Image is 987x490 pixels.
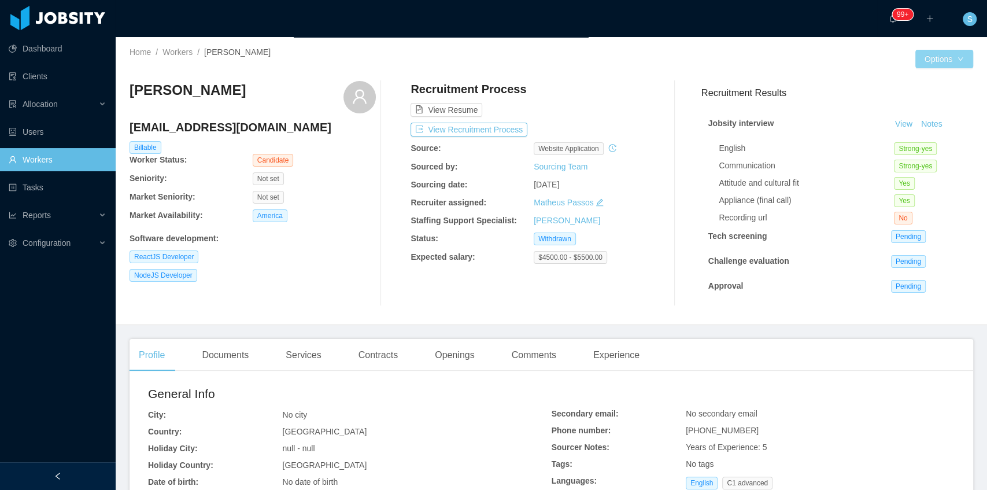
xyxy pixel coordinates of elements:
[719,212,894,224] div: Recording url
[411,180,467,189] b: Sourcing date:
[708,281,744,290] strong: Approval
[894,212,912,224] span: No
[596,198,604,207] i: icon: edit
[584,339,649,371] div: Experience
[130,339,174,371] div: Profile
[552,443,609,452] b: Sourcer Notes:
[349,339,407,371] div: Contracts
[197,47,199,57] span: /
[552,476,597,485] b: Languages:
[9,37,106,60] a: icon: pie-chartDashboard
[130,174,167,183] b: Seniority:
[411,162,457,171] b: Sourced by:
[9,211,17,219] i: icon: line-chart
[608,144,616,152] i: icon: history
[148,460,213,470] b: Holiday Country:
[130,234,219,243] b: Software development :
[916,117,947,131] button: Notes
[686,477,718,489] span: English
[9,65,106,88] a: icon: auditClients
[148,410,166,419] b: City:
[148,444,198,453] b: Holiday City:
[502,339,565,371] div: Comments
[534,233,576,245] span: Withdrawn
[282,460,367,470] span: [GEOGRAPHIC_DATA]
[915,50,973,68] button: Optionsicon: down
[162,47,193,57] a: Workers
[534,180,559,189] span: [DATE]
[282,477,338,487] span: No date of birth
[426,339,484,371] div: Openings
[204,47,271,57] span: [PERSON_NAME]
[894,142,937,155] span: Strong-yes
[23,211,51,220] span: Reports
[23,238,71,248] span: Configuration
[534,162,587,171] a: Sourcing Team
[686,458,955,470] div: No tags
[253,172,284,185] span: Not set
[719,194,894,207] div: Appliance (final call)
[156,47,158,57] span: /
[253,154,294,167] span: Candidate
[282,410,307,419] span: No city
[282,427,367,436] span: [GEOGRAPHIC_DATA]
[130,192,195,201] b: Market Seniority:
[276,339,330,371] div: Services
[926,14,934,23] i: icon: plus
[552,459,572,469] b: Tags:
[148,427,182,436] b: Country:
[889,14,897,23] i: icon: bell
[411,103,482,117] button: icon: file-textView Resume
[130,141,161,154] span: Billable
[894,160,937,172] span: Strong-yes
[411,143,441,153] b: Source:
[701,86,973,100] h3: Recruitment Results
[552,426,611,435] b: Phone number:
[534,142,604,155] span: website application
[891,255,926,268] span: Pending
[894,177,915,190] span: Yes
[892,9,913,20] sup: 1211
[411,123,527,137] button: icon: exportView Recruitment Process
[891,230,926,243] span: Pending
[130,47,151,57] a: Home
[253,191,284,204] span: Not set
[9,176,106,199] a: icon: profileTasks
[686,409,757,418] span: No secondary email
[708,256,789,266] strong: Challenge evaluation
[130,119,376,135] h4: [EMAIL_ADDRESS][DOMAIN_NAME]
[9,148,106,171] a: icon: userWorkers
[891,119,916,128] a: View
[719,142,894,154] div: English
[894,194,915,207] span: Yes
[411,234,438,243] b: Status:
[9,239,17,247] i: icon: setting
[253,209,287,222] span: America
[708,231,767,241] strong: Tech screening
[9,120,106,143] a: icon: robotUsers
[534,198,594,207] a: Matheus Passos
[722,477,772,489] span: C1 advanced
[686,426,759,435] span: [PHONE_NUMBER]
[130,155,187,164] b: Worker Status:
[130,269,197,282] span: NodeJS Developer
[534,216,600,225] a: [PERSON_NAME]
[9,100,17,108] i: icon: solution
[552,409,619,418] b: Secondary email:
[148,385,552,403] h2: General Info
[708,119,774,128] strong: Jobsity interview
[891,280,926,293] span: Pending
[23,100,58,109] span: Allocation
[352,89,368,105] i: icon: user
[534,251,607,264] span: $4500.00 - $5500.00
[411,216,517,225] b: Staffing Support Specialist:
[411,252,475,261] b: Expected salary:
[686,443,767,452] span: Years of Experience: 5
[719,177,894,189] div: Attitude and cultural fit
[282,444,315,453] span: null - null
[411,105,482,115] a: icon: file-textView Resume
[411,125,527,134] a: icon: exportView Recruitment Process
[719,160,894,172] div: Communication
[130,250,198,263] span: ReactJS Developer
[411,198,486,207] b: Recruiter assigned:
